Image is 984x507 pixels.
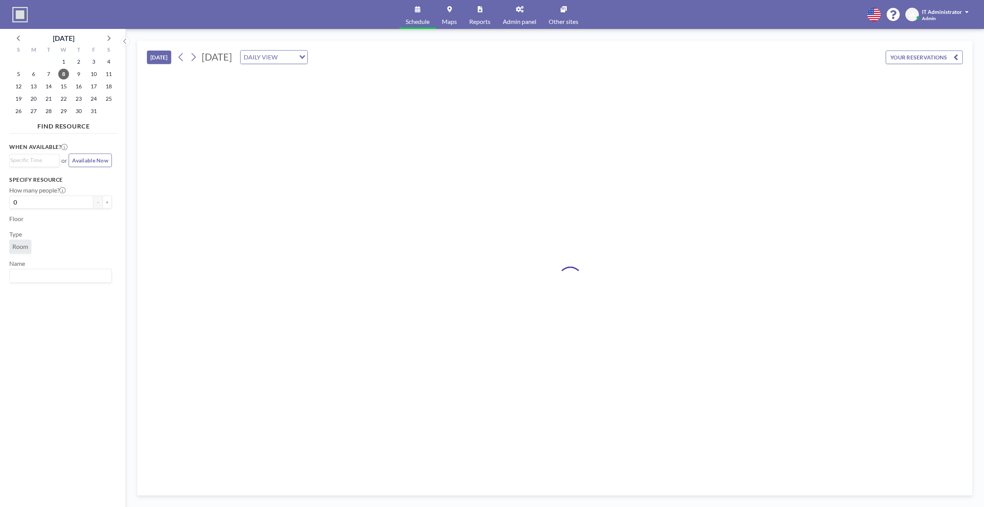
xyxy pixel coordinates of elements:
span: IT Administrator [922,8,962,15]
span: or [61,157,67,164]
input: Search for option [280,52,295,62]
span: [DATE] [202,51,232,63]
span: Admin [922,15,936,21]
span: Thursday, October 23, 2025 [73,93,84,104]
span: Sunday, October 5, 2025 [13,69,24,79]
span: Other sites [549,19,578,25]
span: Monday, October 13, 2025 [28,81,39,92]
img: organization-logo [12,7,28,22]
div: T [71,46,86,56]
span: Thursday, October 30, 2025 [73,106,84,117]
span: Wednesday, October 29, 2025 [58,106,69,117]
div: Search for option [10,269,111,282]
span: Tuesday, October 14, 2025 [43,81,54,92]
span: Friday, October 10, 2025 [88,69,99,79]
span: Maps [442,19,457,25]
button: - [93,196,103,209]
div: Search for option [10,154,59,166]
span: Monday, October 6, 2025 [28,69,39,79]
div: T [41,46,56,56]
span: Tuesday, October 28, 2025 [43,106,54,117]
span: Tuesday, October 21, 2025 [43,93,54,104]
span: Wednesday, October 15, 2025 [58,81,69,92]
div: W [56,46,71,56]
span: Schedule [406,19,430,25]
button: [DATE] [147,51,171,64]
label: How many people? [9,186,66,194]
span: Thursday, October 2, 2025 [73,56,84,67]
div: [DATE] [53,33,74,44]
input: Search for option [10,156,55,164]
button: Available Now [69,154,112,167]
div: S [101,46,116,56]
label: Name [9,260,25,267]
span: Saturday, October 4, 2025 [103,56,114,67]
span: Friday, October 31, 2025 [88,106,99,117]
h4: FIND RESOURCE [9,119,118,130]
div: M [26,46,41,56]
span: Thursday, October 16, 2025 [73,81,84,92]
span: Wednesday, October 22, 2025 [58,93,69,104]
span: Wednesday, October 8, 2025 [58,69,69,79]
span: Sunday, October 19, 2025 [13,93,24,104]
span: Thursday, October 9, 2025 [73,69,84,79]
label: Type [9,230,22,238]
span: Wednesday, October 1, 2025 [58,56,69,67]
h3: Specify resource [9,176,112,183]
div: Search for option [241,51,307,64]
span: Friday, October 24, 2025 [88,93,99,104]
input: Search for option [10,271,107,281]
span: Reports [469,19,490,25]
label: Floor [9,215,24,223]
span: Saturday, October 11, 2025 [103,69,114,79]
span: Sunday, October 26, 2025 [13,106,24,117]
span: Tuesday, October 7, 2025 [43,69,54,79]
div: S [11,46,26,56]
span: Monday, October 20, 2025 [28,93,39,104]
span: Saturday, October 25, 2025 [103,93,114,104]
div: F [86,46,101,56]
span: Admin panel [503,19,536,25]
button: + [103,196,112,209]
span: IA [910,11,915,18]
button: YOUR RESERVATIONS [886,51,963,64]
span: DAILY VIEW [242,52,279,62]
span: Available Now [72,157,108,164]
span: Room [12,243,28,250]
span: Sunday, October 12, 2025 [13,81,24,92]
span: Saturday, October 18, 2025 [103,81,114,92]
span: Friday, October 3, 2025 [88,56,99,67]
span: Friday, October 17, 2025 [88,81,99,92]
span: Monday, October 27, 2025 [28,106,39,117]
